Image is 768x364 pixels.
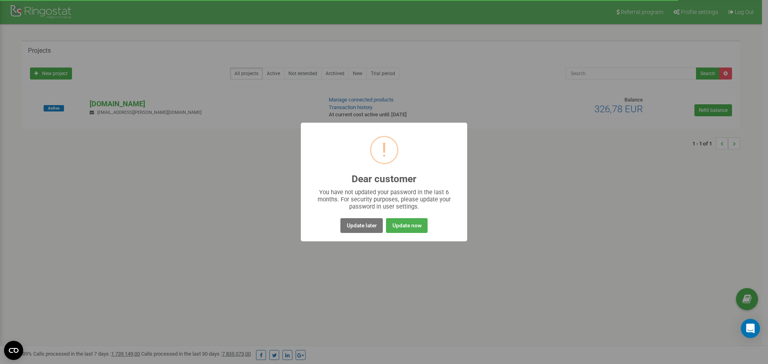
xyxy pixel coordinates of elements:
[317,189,452,210] div: You have not updated your password in the last 6 months. For security purposes, please update you...
[352,174,416,185] h2: Dear customer
[4,341,23,360] button: CMP-Widget öffnen
[340,218,382,233] button: Update later
[741,319,760,338] div: Open Intercom Messenger
[386,218,427,233] button: Update now
[382,137,387,163] div: !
